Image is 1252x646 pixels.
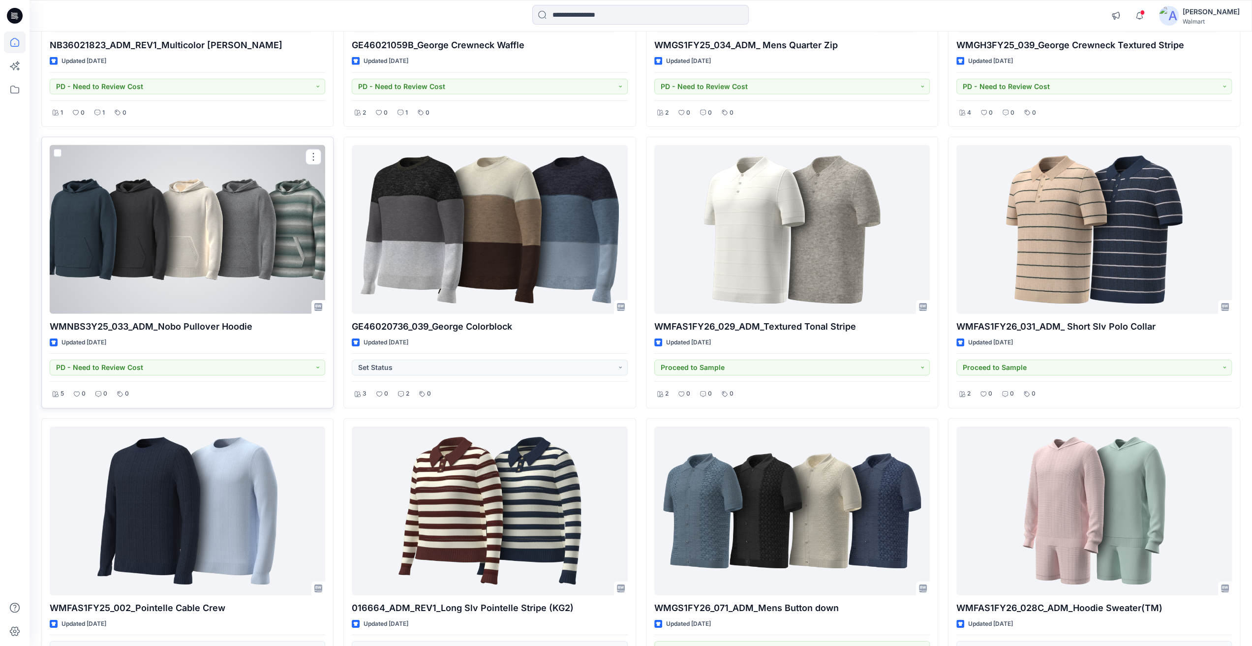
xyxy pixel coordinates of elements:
[352,427,627,595] a: 016664_ADM_REV1_Long Slv Pointelle Stripe (KG2)
[384,108,388,118] p: 0
[989,108,993,118] p: 0
[50,145,325,314] a: WMNBS3Y25_033_ADM_Nobo Pullover Hoodie
[1010,389,1014,399] p: 0
[1010,108,1014,118] p: 0
[427,389,431,399] p: 0
[61,108,63,118] p: 1
[364,56,408,66] p: Updated [DATE]
[1032,389,1036,399] p: 0
[968,619,1013,629] p: Updated [DATE]
[654,601,930,615] p: WMGS1FY26_071_ADM_Mens Button down
[666,619,711,629] p: Updated [DATE]
[405,108,408,118] p: 1
[50,320,325,334] p: WMNBS3Y25_033_ADM_Nobo Pullover Hoodie
[708,389,712,399] p: 0
[103,389,107,399] p: 0
[654,320,930,334] p: WMFAS1FY26_029_ADM_Textured Tonal Stripe
[730,108,733,118] p: 0
[1183,6,1240,18] div: [PERSON_NAME]
[364,619,408,629] p: Updated [DATE]
[686,108,690,118] p: 0
[384,389,388,399] p: 0
[61,389,64,399] p: 5
[61,619,106,629] p: Updated [DATE]
[956,427,1232,595] a: WMFAS1FY26_028C_ADM_Hoodie Sweater(TM)
[654,145,930,314] a: WMFAS1FY26_029_ADM_Textured Tonal Stripe
[352,601,627,615] p: 016664_ADM_REV1_Long Slv Pointelle Stripe (KG2)
[50,427,325,595] a: WMFAS1FY25_002_Pointelle Cable Crew
[426,108,429,118] p: 0
[352,320,627,334] p: GE46020736_039_George Colorblock
[956,145,1232,314] a: WMFAS1FY26_031_ADM_ Short Slv Polo Collar
[967,108,971,118] p: 4
[730,389,733,399] p: 0
[666,338,711,348] p: Updated [DATE]
[665,389,669,399] p: 2
[956,601,1232,615] p: WMFAS1FY26_028C_ADM_Hoodie Sweater(TM)
[708,108,712,118] p: 0
[50,601,325,615] p: WMFAS1FY25_002_Pointelle Cable Crew
[406,389,409,399] p: 2
[1159,6,1179,26] img: avatar
[686,389,690,399] p: 0
[352,145,627,314] a: GE46020736_039_George Colorblock
[61,338,106,348] p: Updated [DATE]
[102,108,105,118] p: 1
[81,108,85,118] p: 0
[122,108,126,118] p: 0
[125,389,129,399] p: 0
[1183,18,1240,25] div: Walmart
[50,38,325,52] p: NB36021823_ADM_REV1_Multicolor [PERSON_NAME]
[968,56,1013,66] p: Updated [DATE]
[1032,108,1036,118] p: 0
[988,389,992,399] p: 0
[364,338,408,348] p: Updated [DATE]
[956,320,1232,334] p: WMFAS1FY26_031_ADM_ Short Slv Polo Collar
[654,427,930,595] a: WMGS1FY26_071_ADM_Mens Button down
[654,38,930,52] p: WMGS1FY25_034_ADM_ Mens Quarter Zip
[956,38,1232,52] p: WMGH3FY25_039_George Crewneck Textured Stripe
[363,389,366,399] p: 3
[967,389,971,399] p: 2
[352,38,627,52] p: GE46021059B_George Crewneck Waffle
[82,389,86,399] p: 0
[61,56,106,66] p: Updated [DATE]
[666,56,711,66] p: Updated [DATE]
[665,108,669,118] p: 2
[968,338,1013,348] p: Updated [DATE]
[363,108,366,118] p: 2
